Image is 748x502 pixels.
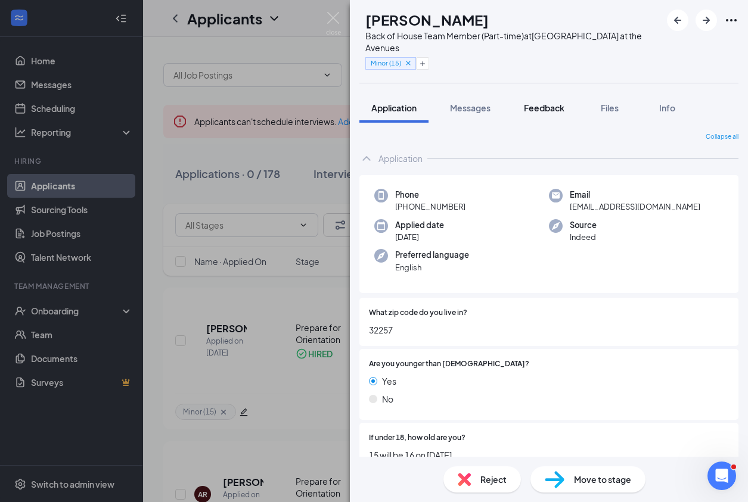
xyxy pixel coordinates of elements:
span: Source [570,219,597,231]
svg: ArrowRight [699,13,713,27]
span: Files [601,102,619,113]
svg: Ellipses [724,13,738,27]
button: ArrowRight [696,10,717,31]
div: Application [378,152,423,164]
span: If under 18, how old are you? [369,432,465,444]
span: Email [570,189,700,201]
svg: Cross [404,59,412,67]
span: Feedback [524,102,564,113]
div: Back of House Team Member (Part-time) at [GEOGRAPHIC_DATA] at the Avenues [365,30,661,54]
span: Move to stage [574,473,631,486]
span: Phone [395,189,465,201]
span: Collapse all [706,132,738,142]
span: [EMAIL_ADDRESS][DOMAIN_NAME] [570,201,700,213]
span: Messages [450,102,491,113]
svg: ArrowLeftNew [671,13,685,27]
span: Info [659,102,675,113]
span: English [395,261,469,273]
span: Minor (15) [371,58,401,68]
span: What zip code do you live in? [369,307,467,319]
span: No [382,392,393,406]
span: [PHONE_NUMBER] [395,201,465,213]
iframe: Intercom live chat [707,462,736,490]
span: 15 will be 16 on [DATE] [369,448,729,462]
button: ArrowLeftNew [667,10,688,31]
svg: Plus [419,60,426,67]
span: [DATE] [395,231,444,243]
span: 32257 [369,323,729,336]
h1: [PERSON_NAME] [365,10,489,30]
span: Indeed [570,231,597,243]
svg: ChevronUp [359,151,374,166]
span: Are you younger than [DEMOGRAPHIC_DATA]? [369,358,529,370]
span: Applied date [395,219,444,231]
span: Preferred language [395,249,469,261]
span: Application [371,102,417,113]
span: Reject [480,473,507,486]
span: Yes [382,375,396,388]
button: Plus [416,57,429,70]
